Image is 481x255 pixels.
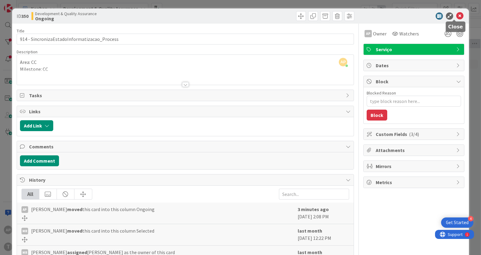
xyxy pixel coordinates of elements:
[31,2,33,7] div: 1
[376,78,453,85] span: Block
[376,179,453,186] span: Metrics
[20,155,59,166] button: Add Comment
[29,108,343,115] span: Links
[22,189,39,199] div: All
[446,220,469,226] div: Get Started
[376,131,453,138] span: Custom Fields
[298,227,349,242] div: [DATE] 12:22 PM
[31,227,154,234] span: [PERSON_NAME] this card into this column Selected
[31,206,155,213] span: [PERSON_NAME] this card into this column Ongoing
[13,1,28,8] span: Support
[20,66,351,73] p: Milestone: CC
[298,206,329,212] b: 3 minutes ago
[441,217,473,228] div: Open Get Started checklist, remaining modules: 4
[21,206,28,213] div: AP
[298,228,322,234] b: last month
[365,30,372,37] div: AP
[17,12,28,20] span: ID
[67,206,82,212] b: moved
[17,34,354,45] input: type card name here...
[35,16,97,21] b: Ongoing
[17,49,38,55] span: Description
[376,62,453,69] span: Dates
[29,143,343,150] span: Comments
[468,216,473,221] div: 4
[20,120,53,131] button: Add Link
[298,206,349,221] div: [DATE] 2:08 PM
[373,30,387,37] span: Owner
[376,163,453,170] span: Mirrors
[279,189,349,200] input: Search...
[21,228,28,234] div: MR
[339,58,347,66] span: AP
[376,147,453,154] span: Attachments
[367,90,396,96] label: Blocked Reason
[29,176,343,184] span: History
[21,13,28,19] b: 350
[35,11,97,16] span: Development & Quality Assurance
[448,24,463,30] h5: Close
[399,30,419,37] span: Watchers
[409,131,419,137] span: ( 3/4 )
[367,110,387,121] button: Block
[17,28,25,34] label: Title
[67,228,82,234] b: moved
[29,92,343,99] span: Tasks
[376,46,453,53] span: Serviço
[20,59,351,66] p: Area: CC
